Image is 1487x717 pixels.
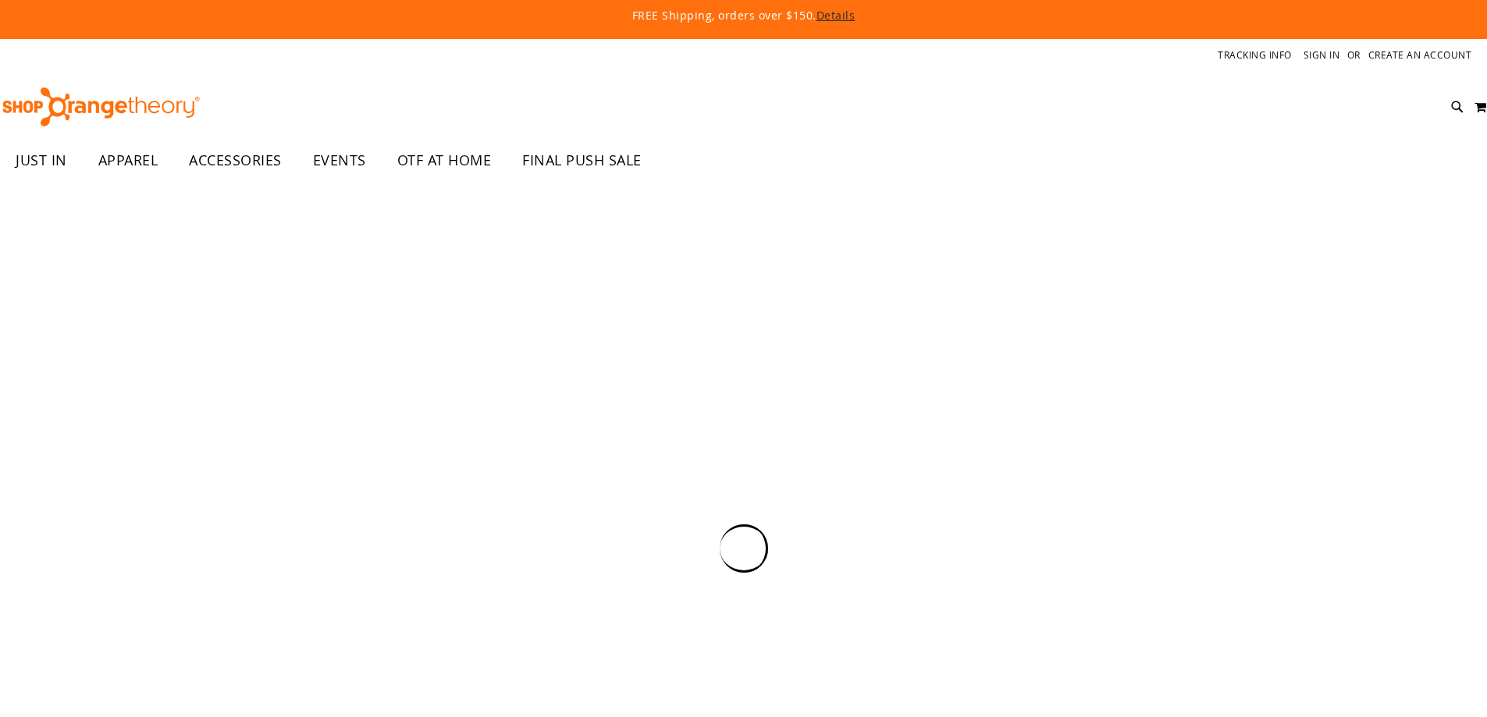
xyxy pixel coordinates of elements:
p: FREE Shipping, orders over $150. [276,8,1212,23]
span: OTF AT HOME [397,143,492,178]
span: ACCESSORIES [189,143,282,178]
a: OTF AT HOME [382,143,507,179]
span: JUST IN [16,143,67,178]
a: Sign In [1304,48,1340,62]
a: FINAL PUSH SALE [507,143,657,179]
a: APPAREL [83,143,174,179]
a: Tracking Info [1218,48,1292,62]
a: ACCESSORIES [173,143,297,179]
span: FINAL PUSH SALE [522,143,642,178]
span: APPAREL [98,143,158,178]
a: Details [816,8,856,23]
a: EVENTS [297,143,382,179]
span: EVENTS [313,143,366,178]
a: Create an Account [1368,48,1472,62]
